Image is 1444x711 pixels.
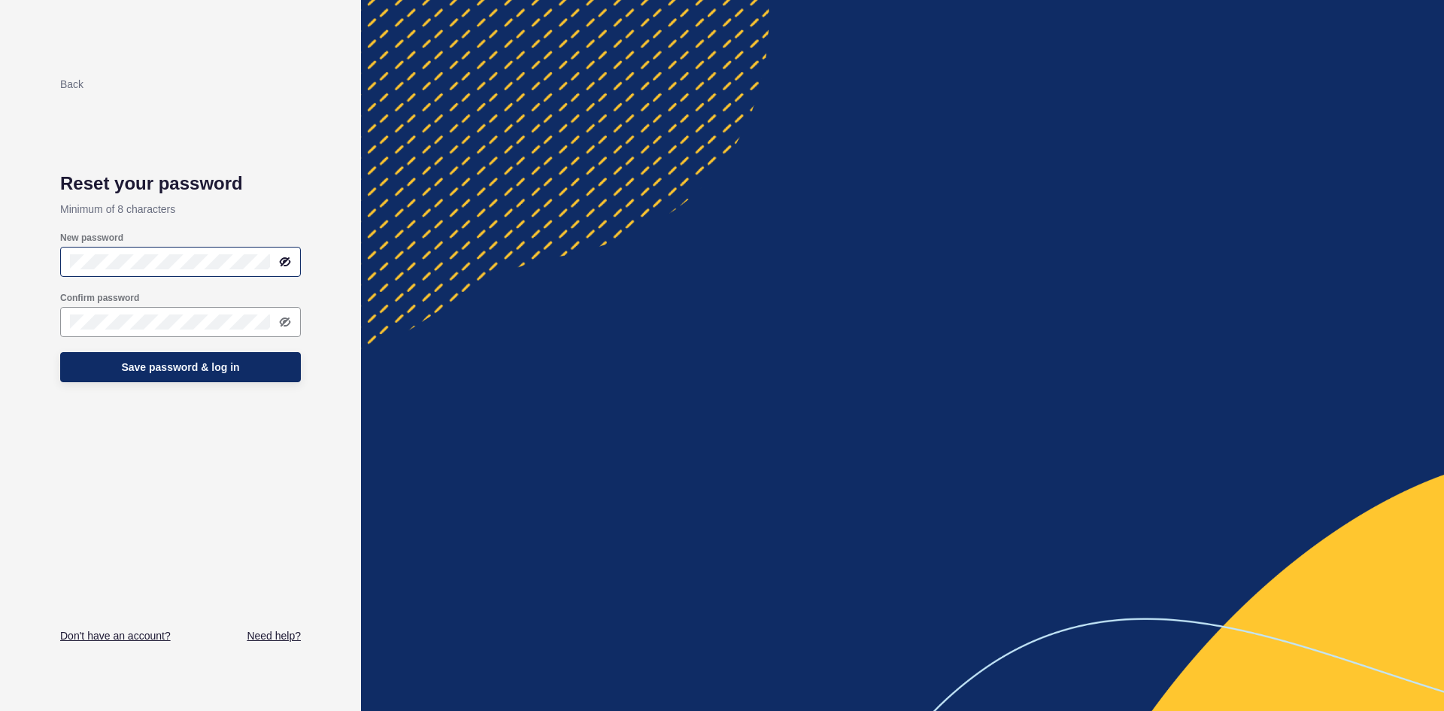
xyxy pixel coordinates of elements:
[121,360,239,375] span: Save password & log in
[60,232,123,244] label: New password
[60,194,301,224] p: Minimum of 8 characters
[60,292,139,304] label: Confirm password
[60,628,171,643] a: Don't have an account?
[60,78,83,90] a: Back
[60,173,301,194] h1: Reset your password
[247,628,301,643] a: Need help?
[60,352,301,382] button: Save password & log in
